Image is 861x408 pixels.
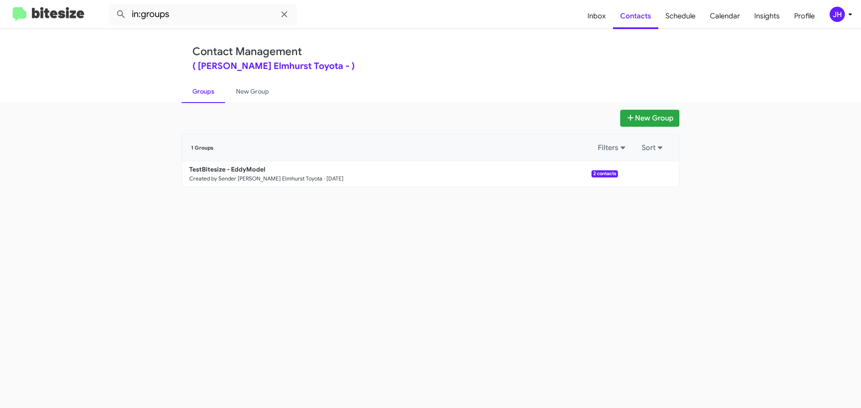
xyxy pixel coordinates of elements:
button: Filters [592,140,633,156]
span: 1 Groups [191,145,213,151]
span: 2 contacts [591,170,618,177]
a: Groups [182,80,225,103]
button: Sort [636,140,670,156]
a: Inbox [580,3,613,29]
div: JH [830,7,845,22]
a: Profile [787,3,822,29]
b: TestBitesize - EddyModel [189,165,265,173]
a: Contact Management [192,45,302,58]
a: Insights [747,3,787,29]
small: Created by Sender [PERSON_NAME] Elmhurst Toyota · [DATE] [189,175,344,182]
button: JH [822,7,851,22]
a: Calendar [703,3,747,29]
button: New Group [620,110,679,127]
div: ( [PERSON_NAME] Elmhurst Toyota - ) [192,62,669,71]
a: Contacts [613,3,658,29]
a: TestBitesize - EddyModelCreated by Sender [PERSON_NAME] Elmhurst Toyota · [DATE]2 contacts [182,161,618,187]
a: Schedule [658,3,703,29]
a: New Group [225,80,280,103]
input: Search [109,4,297,25]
